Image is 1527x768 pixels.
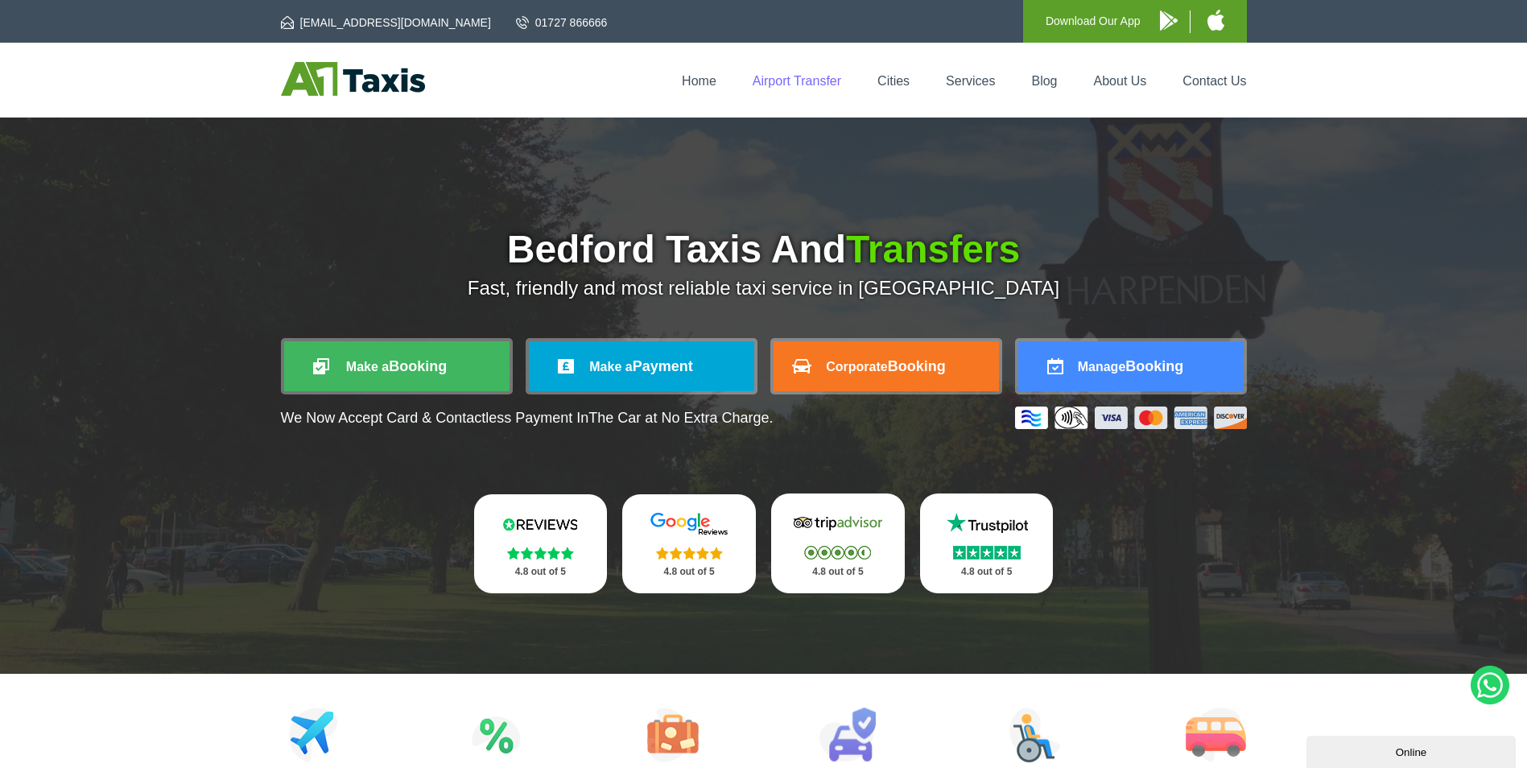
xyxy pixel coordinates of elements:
img: Google [641,512,737,536]
a: Make aPayment [529,341,754,391]
img: Reviews.io [492,512,588,536]
span: Make a [346,360,389,374]
img: Car Rental [819,708,876,762]
a: Blog [1031,74,1057,88]
p: Download Our App [1046,11,1141,31]
a: Cities [877,74,910,88]
iframe: chat widget [1306,733,1519,768]
img: Trustpilot [939,511,1035,535]
img: A1 Taxis St Albans LTD [281,62,425,96]
a: Reviews.io Stars 4.8 out of 5 [474,494,608,593]
h1: Bedford Taxis And [281,230,1247,269]
img: A1 Taxis Android App [1160,10,1178,31]
span: Transfers [846,228,1020,270]
span: The Car at No Extra Charge. [588,410,773,426]
img: Minibus [1186,708,1246,762]
span: Corporate [826,360,887,374]
span: Manage [1078,360,1126,374]
a: 01727 866666 [516,14,608,31]
img: Stars [507,547,574,559]
span: Make a [589,360,632,374]
p: We Now Accept Card & Contactless Payment In [281,410,774,427]
img: A1 Taxis iPhone App [1207,10,1224,31]
p: 4.8 out of 5 [938,562,1036,582]
img: Stars [804,546,871,559]
img: Tripadvisor [790,511,886,535]
img: Stars [656,547,723,559]
a: Home [682,74,716,88]
a: [EMAIL_ADDRESS][DOMAIN_NAME] [281,14,491,31]
p: 4.8 out of 5 [640,562,738,582]
p: 4.8 out of 5 [789,562,887,582]
a: Airport Transfer [753,74,841,88]
img: Credit And Debit Cards [1015,407,1247,429]
img: Stars [953,546,1021,559]
a: Services [946,74,995,88]
a: Tripadvisor Stars 4.8 out of 5 [771,493,905,593]
a: About Us [1094,74,1147,88]
img: Tours [647,708,699,762]
a: Google Stars 4.8 out of 5 [622,494,756,593]
a: Contact Us [1182,74,1246,88]
p: Fast, friendly and most reliable taxi service in [GEOGRAPHIC_DATA] [281,277,1247,299]
a: Trustpilot Stars 4.8 out of 5 [920,493,1054,593]
a: CorporateBooking [774,341,999,391]
img: Wheelchair [1009,708,1061,762]
img: Attractions [472,708,521,762]
img: Airport Transfers [289,708,338,762]
a: Make aBooking [284,341,510,391]
p: 4.8 out of 5 [492,562,590,582]
a: ManageBooking [1018,341,1244,391]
